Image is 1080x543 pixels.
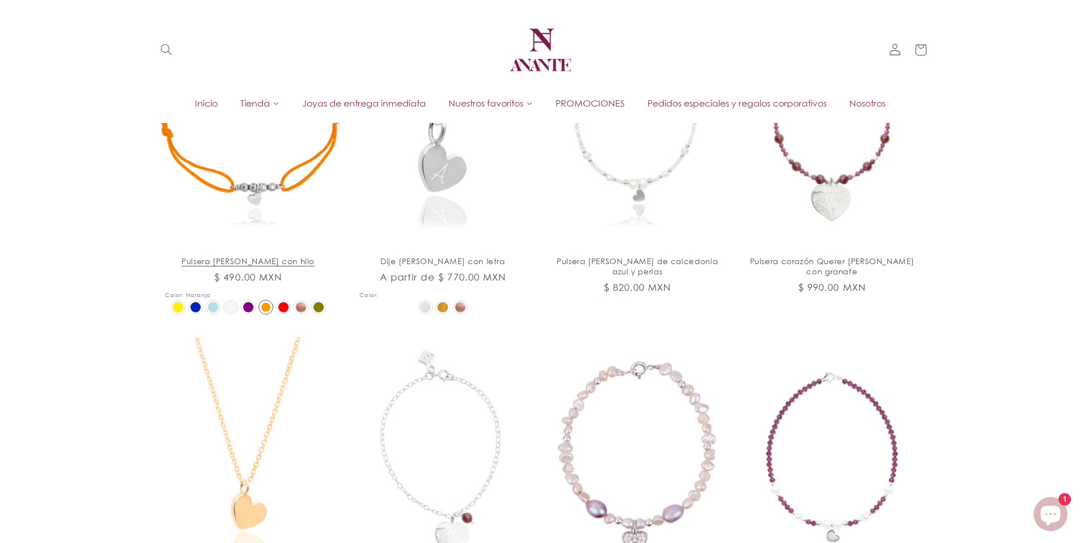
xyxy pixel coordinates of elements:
[291,95,437,112] a: Joyas de entrega inmediata
[47,66,56,75] img: tab_domain_overview_orange.svg
[165,256,331,266] a: Pulsera [PERSON_NAME] con hilo
[838,95,897,112] a: Nosotros
[18,29,27,39] img: website_grey.svg
[133,67,180,74] div: Palabras clave
[556,97,625,109] span: PROMOCIONES
[636,95,838,112] a: Pedidos especiales y regalos corporativos
[502,11,579,88] a: Anante Joyería | Diseño mexicano
[544,95,636,112] a: PROMOCIONES
[32,18,56,27] div: v 4.0.25
[1030,497,1071,534] inbox-online-store-chat: Chat de la tienda online Shopify
[437,95,544,112] a: Nuestros favoritos
[448,97,523,109] span: Nuestros favoritos
[647,97,827,109] span: Pedidos especiales y regalos corporativos
[18,18,27,27] img: logo_orange.svg
[195,97,218,109] span: Inicio
[184,95,229,112] a: Inicio
[229,95,291,112] a: Tienda
[554,256,721,277] a: Pulsera [PERSON_NAME] de calcedonia azul y perlas
[749,256,915,277] a: Pulsera corazón Querer [PERSON_NAME] con granate
[359,256,526,266] a: Dije [PERSON_NAME] con letra
[121,66,130,75] img: tab_keywords_by_traffic_grey.svg
[60,67,87,74] div: Dominio
[240,97,270,109] span: Tienda
[302,97,426,109] span: Joyas de entrega inmediata
[29,29,127,39] div: Dominio: [DOMAIN_NAME]
[849,97,886,109] span: Nosotros
[506,16,574,84] img: Anante Joyería | Diseño mexicano
[153,37,179,63] summary: Búsqueda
